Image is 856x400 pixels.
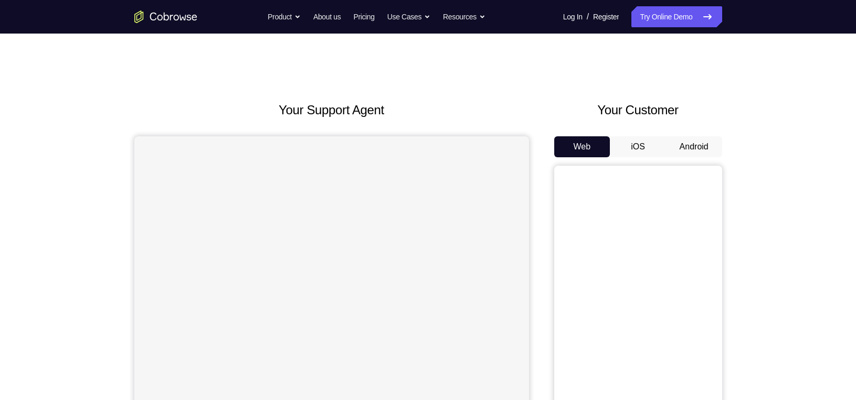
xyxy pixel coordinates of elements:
h2: Your Customer [554,101,722,120]
button: Android [666,136,722,157]
button: Use Cases [387,6,430,27]
button: Product [268,6,301,27]
button: iOS [610,136,666,157]
a: About us [313,6,341,27]
a: Try Online Demo [631,6,722,27]
button: Web [554,136,610,157]
a: Log In [563,6,583,27]
a: Go to the home page [134,10,197,23]
span: / [587,10,589,23]
h2: Your Support Agent [134,101,529,120]
a: Register [593,6,619,27]
button: Resources [443,6,485,27]
a: Pricing [353,6,374,27]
